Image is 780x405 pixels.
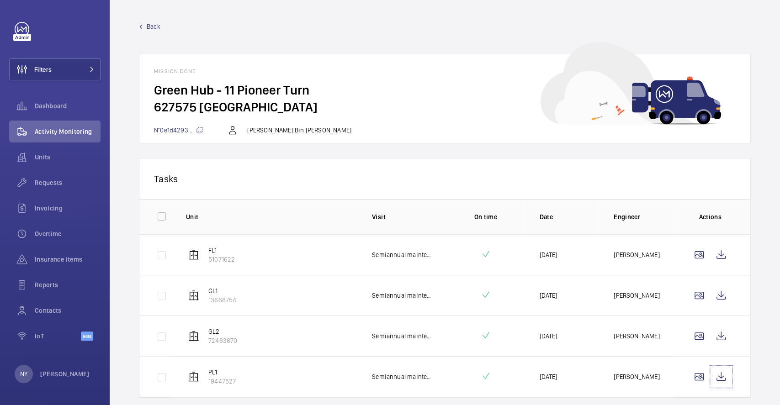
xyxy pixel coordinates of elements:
[9,58,101,80] button: Filters
[35,178,101,187] span: Requests
[35,127,101,136] span: Activity Monitoring
[614,250,659,259] p: [PERSON_NAME]
[614,291,659,300] p: [PERSON_NAME]
[40,369,90,379] p: [PERSON_NAME]
[539,372,557,381] p: [DATE]
[81,331,93,341] span: Beta
[34,65,52,74] span: Filters
[208,246,235,255] p: FL1
[614,372,659,381] p: [PERSON_NAME]
[35,255,101,264] span: Insurance items
[35,331,81,341] span: IoT
[186,212,357,221] p: Unit
[541,42,721,125] img: car delivery
[372,212,432,221] p: Visit
[188,290,199,301] img: elevator.svg
[372,250,432,259] p: Semiannual maintenance
[208,286,236,295] p: GL1
[372,331,432,341] p: Semiannual maintenance
[539,212,599,221] p: Date
[539,291,557,300] p: [DATE]
[188,331,199,342] img: elevator.svg
[35,229,101,238] span: Overtime
[688,212,732,221] p: Actions
[35,280,101,289] span: Reports
[154,99,736,116] h2: 627575 [GEOGRAPHIC_DATA]
[208,377,236,386] p: 19447527
[20,369,27,379] p: NY
[154,82,736,99] h2: Green Hub - 11 Pioneer Turn
[208,327,237,336] p: GL2
[154,126,203,134] span: N°0e1d4293...
[188,249,199,260] img: elevator.svg
[208,336,237,345] p: 72463670
[35,101,101,110] span: Dashboard
[247,126,351,135] p: [PERSON_NAME] Bin [PERSON_NAME]
[539,250,557,259] p: [DATE]
[372,291,432,300] p: Semiannual maintenance
[208,295,236,305] p: 13668754
[446,212,525,221] p: On time
[35,153,101,162] span: Units
[372,372,432,381] p: Semiannual maintenance
[614,331,659,341] p: [PERSON_NAME]
[35,204,101,213] span: Invoicing
[188,371,199,382] img: elevator.svg
[208,255,235,264] p: 51071622
[614,212,674,221] p: Engineer
[154,68,736,74] h1: Mission done
[208,368,236,377] p: PL1
[154,173,736,184] p: Tasks
[35,306,101,315] span: Contacts
[539,331,557,341] p: [DATE]
[147,22,160,31] span: Back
